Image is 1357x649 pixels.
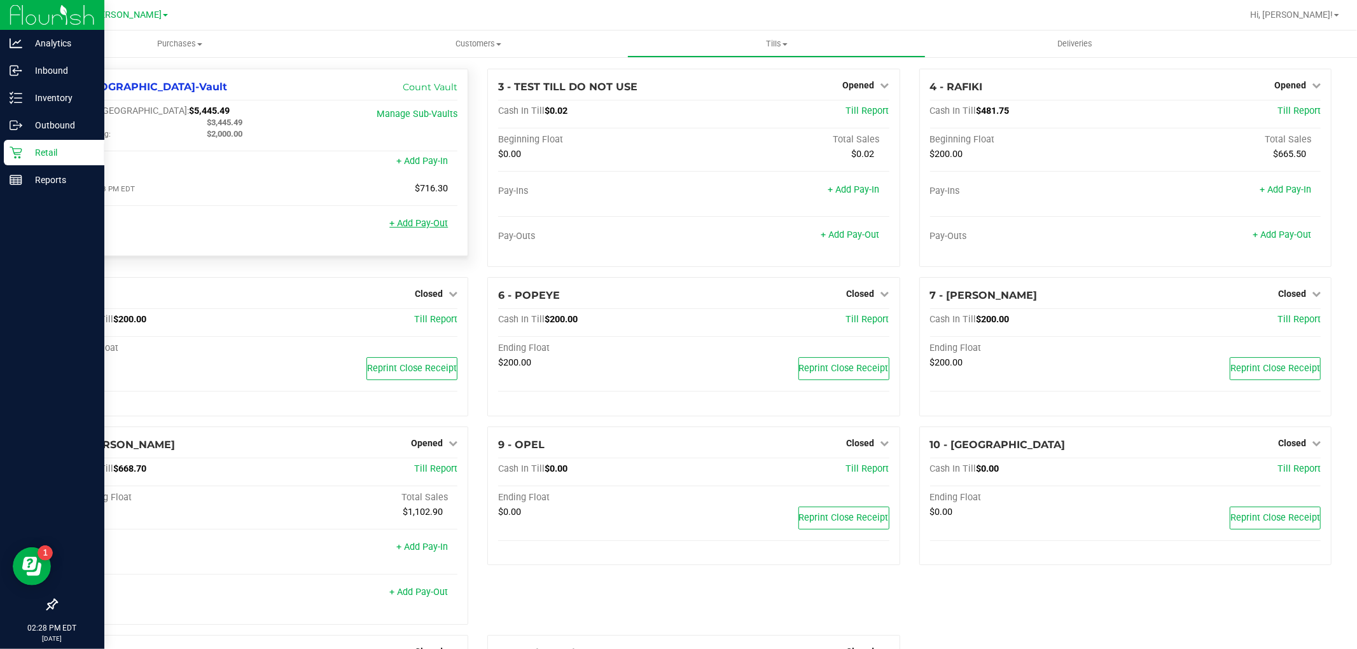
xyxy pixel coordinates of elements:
[10,119,22,132] inline-svg: Outbound
[389,218,448,229] a: + Add Pay-Out
[846,463,889,474] a: Till Report
[799,512,889,523] span: Reprint Close Receipt
[67,343,262,354] div: Ending Float
[10,146,22,159] inline-svg: Retail
[113,314,146,325] span: $200.00
[403,507,443,517] span: $1,102.90
[31,31,329,57] a: Purchases
[545,463,567,474] span: $0.00
[1230,363,1320,374] span: Reprint Close Receipt
[67,439,175,451] span: 8 - [PERSON_NAME]
[207,129,242,139] span: $2,000.00
[10,92,22,104] inline-svg: Inventory
[977,314,1010,325] span: $200.00
[1277,106,1321,116] span: Till Report
[92,10,162,20] span: [PERSON_NAME]
[389,587,448,598] a: + Add Pay-Out
[207,118,242,127] span: $3,445.49
[329,31,627,57] a: Customers
[414,463,457,474] a: Till Report
[545,314,578,325] span: $200.00
[396,542,448,552] a: + Add Pay-In
[498,289,560,301] span: 6 - POPEYE
[498,439,545,451] span: 9 - OPEL
[1253,229,1311,240] a: + Add Pay-Out
[930,463,977,474] span: Cash In Till
[930,507,953,517] span: $0.00
[799,363,889,374] span: Reprint Close Receipt
[330,38,627,50] span: Customers
[10,174,22,186] inline-svg: Reports
[67,106,189,116] span: Cash In [GEOGRAPHIC_DATA]:
[1277,463,1321,474] a: Till Report
[113,463,146,474] span: $668.70
[403,81,457,93] a: Count Vault
[498,149,521,160] span: $0.00
[1125,134,1321,146] div: Total Sales
[1230,507,1321,529] button: Reprint Close Receipt
[22,118,99,133] p: Outbound
[498,134,693,146] div: Beginning Float
[821,229,880,240] a: + Add Pay-Out
[262,492,457,503] div: Total Sales
[67,219,262,231] div: Pay-Outs
[414,314,457,325] span: Till Report
[846,314,889,325] a: Till Report
[67,543,262,554] div: Pay-Ins
[693,134,889,146] div: Total Sales
[1040,38,1110,50] span: Deliveries
[377,109,457,120] a: Manage Sub-Vaults
[798,357,889,380] button: Reprint Close Receipt
[977,463,999,474] span: $0.00
[930,357,963,368] span: $200.00
[1260,184,1311,195] a: + Add Pay-In
[977,106,1010,116] span: $481.75
[1230,357,1321,380] button: Reprint Close Receipt
[930,289,1038,301] span: 7 - [PERSON_NAME]
[6,622,99,634] p: 02:28 PM EDT
[189,106,230,116] span: $5,445.49
[930,106,977,116] span: Cash In Till
[67,157,262,168] div: Pay-Ins
[498,81,637,93] span: 3 - TEST TILL DO NOT USE
[930,81,983,93] span: 4 - RAFIKI
[852,149,875,160] span: $0.02
[498,343,693,354] div: Ending Float
[22,90,99,106] p: Inventory
[67,81,227,93] span: 1 - [GEOGRAPHIC_DATA]-Vault
[67,492,262,503] div: Beginning Float
[843,80,875,90] span: Opened
[38,545,53,561] iframe: Resource center unread badge
[396,156,448,167] a: + Add Pay-In
[22,172,99,188] p: Reports
[847,438,875,448] span: Closed
[930,343,1125,354] div: Ending Float
[31,38,329,50] span: Purchases
[1250,10,1333,20] span: Hi, [PERSON_NAME]!
[411,438,443,448] span: Opened
[847,289,875,299] span: Closed
[1277,314,1321,325] a: Till Report
[10,64,22,77] inline-svg: Inbound
[415,183,448,194] span: $716.30
[628,38,925,50] span: Tills
[10,37,22,50] inline-svg: Analytics
[930,186,1125,197] div: Pay-Ins
[1278,438,1306,448] span: Closed
[67,588,262,599] div: Pay-Outs
[545,106,567,116] span: $0.02
[498,186,693,197] div: Pay-Ins
[498,357,531,368] span: $200.00
[415,289,443,299] span: Closed
[1278,289,1306,299] span: Closed
[1230,512,1320,523] span: Reprint Close Receipt
[930,134,1125,146] div: Beginning Float
[627,31,926,57] a: Tills
[926,31,1224,57] a: Deliveries
[828,184,880,195] a: + Add Pay-In
[846,106,889,116] span: Till Report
